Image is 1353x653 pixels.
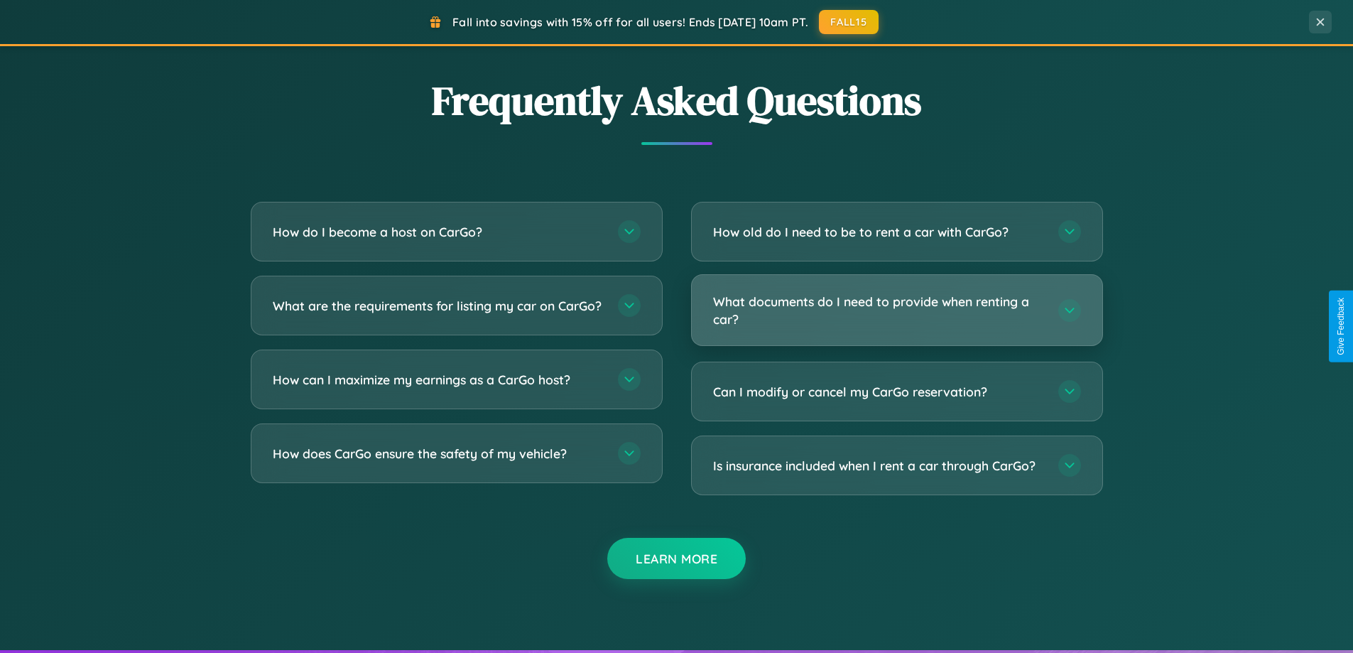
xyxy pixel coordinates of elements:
div: Give Feedback [1336,298,1346,355]
h3: How do I become a host on CarGo? [273,223,604,241]
h3: What documents do I need to provide when renting a car? [713,293,1044,328]
h3: What are the requirements for listing my car on CarGo? [273,297,604,315]
button: FALL15 [819,10,879,34]
span: Fall into savings with 15% off for all users! Ends [DATE] 10am PT. [452,15,808,29]
h3: Can I modify or cancel my CarGo reservation? [713,383,1044,401]
h3: How can I maximize my earnings as a CarGo host? [273,371,604,389]
h3: How old do I need to be to rent a car with CarGo? [713,223,1044,241]
h3: Is insurance included when I rent a car through CarGo? [713,457,1044,475]
h3: How does CarGo ensure the safety of my vehicle? [273,445,604,463]
h2: Frequently Asked Questions [251,73,1103,128]
button: Learn More [607,538,746,579]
